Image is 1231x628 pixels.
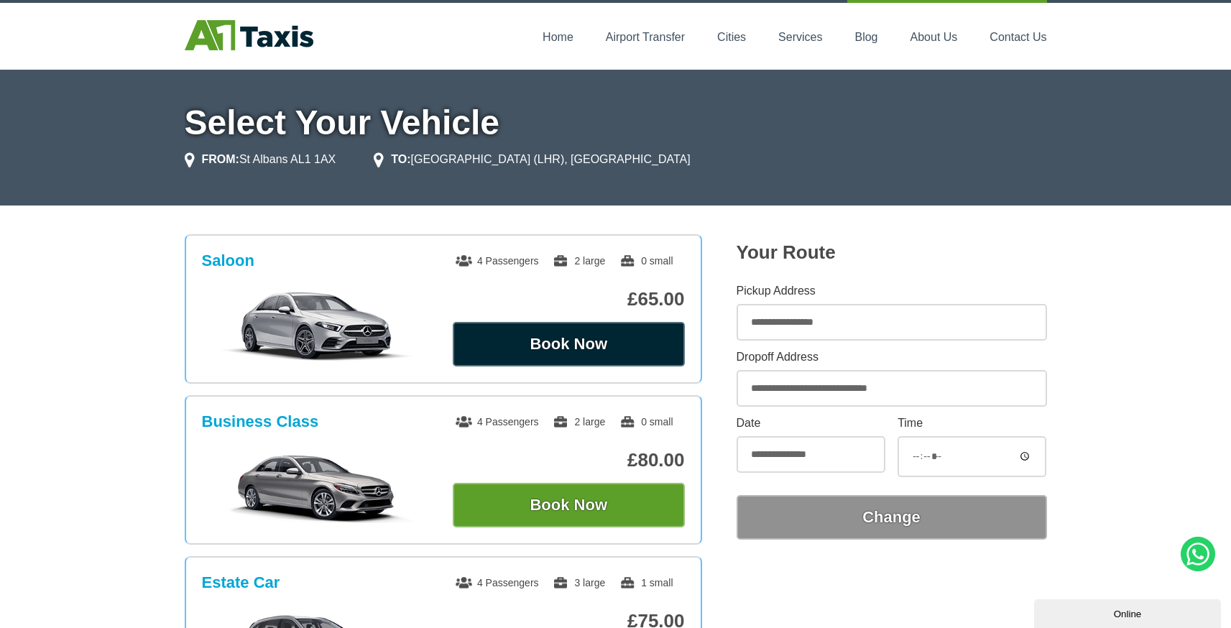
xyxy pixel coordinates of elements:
[185,106,1047,140] h1: Select Your Vehicle
[737,285,1047,297] label: Pickup Address
[543,31,573,43] a: Home
[209,290,425,362] img: Saloon
[456,255,539,267] span: 4 Passengers
[553,577,605,588] span: 3 large
[202,251,254,270] h3: Saloon
[1034,596,1224,628] iframe: chat widget
[453,449,685,471] p: £80.00
[910,31,958,43] a: About Us
[737,241,1047,264] h2: Your Route
[778,31,822,43] a: Services
[619,577,673,588] span: 1 small
[606,31,685,43] a: Airport Transfer
[456,416,539,428] span: 4 Passengers
[456,577,539,588] span: 4 Passengers
[553,255,605,267] span: 2 large
[717,31,746,43] a: Cities
[990,31,1046,43] a: Contact Us
[737,495,1047,540] button: Change
[209,451,425,523] img: Business Class
[737,351,1047,363] label: Dropoff Address
[453,288,685,310] p: £65.00
[202,573,280,592] h3: Estate Car
[202,412,319,431] h3: Business Class
[374,151,690,168] li: [GEOGRAPHIC_DATA] (LHR), [GEOGRAPHIC_DATA]
[185,20,313,50] img: A1 Taxis St Albans LTD
[619,416,673,428] span: 0 small
[854,31,877,43] a: Blog
[453,322,685,366] button: Book Now
[553,416,605,428] span: 2 large
[898,417,1046,429] label: Time
[202,153,239,165] strong: FROM:
[453,483,685,527] button: Book Now
[185,151,336,168] li: St Albans AL1 1AX
[737,417,885,429] label: Date
[391,153,410,165] strong: TO:
[619,255,673,267] span: 0 small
